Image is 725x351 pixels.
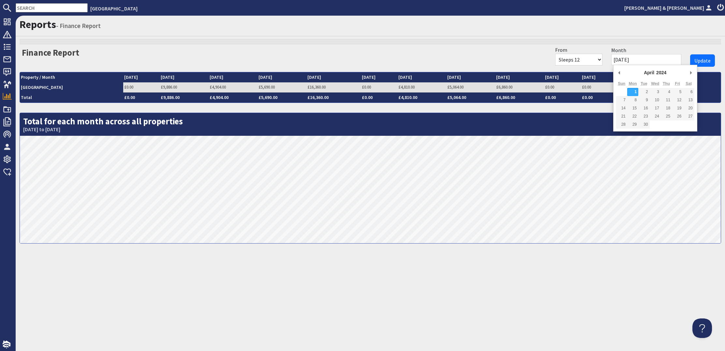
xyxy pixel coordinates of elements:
[495,72,544,82] th: [DATE]
[672,96,683,104] button: 12
[627,104,638,112] button: 15
[616,104,627,112] button: 14
[672,112,683,120] button: 26
[661,112,672,120] button: 25
[661,104,672,112] button: 18
[683,88,694,96] button: 6
[641,81,647,86] abbr: Tuesday
[582,84,591,90] a: £0.00
[611,54,681,65] input: Start Day
[629,81,637,86] abbr: Monday
[694,57,711,64] span: Update
[616,112,627,120] button: 21
[638,104,649,112] button: 16
[397,72,446,82] th: [DATE]
[638,112,649,120] button: 23
[209,72,258,82] th: [DATE]
[683,96,694,104] button: 13
[692,318,712,338] iframe: Toggle Customer Support
[683,112,694,120] button: 27
[258,72,306,82] th: [DATE]
[616,68,623,77] button: Previous Month
[618,81,626,86] abbr: Sunday
[650,96,661,104] button: 10
[686,81,692,86] abbr: Saturday
[361,92,398,103] th: £0.00
[210,84,226,90] a: £4,904.00
[259,84,275,90] a: £5,690.00
[398,84,415,90] a: £4,810.00
[661,96,672,104] button: 11
[638,96,649,104] button: 9
[306,72,361,82] th: [DATE]
[650,88,661,96] button: 3
[627,96,638,104] button: 8
[22,45,79,58] h2: Finance Report
[616,120,627,129] button: 28
[20,92,123,103] th: Total
[495,92,544,103] th: £6,860.00
[672,104,683,112] button: 19
[160,72,209,82] th: [DATE]
[20,72,123,82] th: Property / Month
[650,104,661,112] button: 17
[209,92,258,103] th: £4,904.00
[555,46,567,54] label: From
[161,84,177,90] a: £9,886.00
[23,126,718,133] small: [DATE] to [DATE]
[306,92,361,103] th: £16,360.00
[124,84,133,90] a: £0.00
[496,84,512,90] a: £6,860.00
[545,84,554,90] a: £0.00
[627,88,638,96] button: 1
[672,88,683,96] button: 5
[16,3,88,12] input: SEARCH
[683,104,694,112] button: 20
[258,92,306,103] th: £5,690.00
[616,96,627,104] button: 7
[675,81,680,86] abbr: Friday
[123,92,160,103] th: £0.00
[611,46,626,54] label: Month
[20,113,721,136] h2: Total for each month across all properties
[661,88,672,96] button: 4
[90,5,138,12] a: [GEOGRAPHIC_DATA]
[544,92,581,103] th: £0.00
[160,92,209,103] th: £9,886.00
[447,84,464,90] a: £5,064.00
[544,72,581,82] th: [DATE]
[650,112,661,120] button: 24
[638,120,649,129] button: 30
[581,92,618,103] th: £0.00
[643,68,655,77] div: April
[627,112,638,120] button: 22
[624,4,713,12] a: [PERSON_NAME] & [PERSON_NAME]
[446,72,495,82] th: [DATE]
[20,18,56,31] a: Reports
[655,68,667,77] div: 2024
[688,68,694,77] button: Next Month
[361,72,398,82] th: [DATE]
[307,84,326,90] a: £16,360.00
[446,92,495,103] th: £5,064.00
[638,88,649,96] button: 2
[581,72,618,82] th: [DATE]
[123,72,160,82] th: [DATE]
[663,81,670,86] abbr: Thursday
[651,81,659,86] abbr: Wednesday
[690,54,715,67] button: Update
[362,84,371,90] a: £0.00
[56,22,101,30] small: - Finance Report
[627,120,638,129] button: 29
[21,84,63,90] a: [GEOGRAPHIC_DATA]
[3,341,10,348] img: staytech_i_w-64f4e8e9ee0a9c174fd5317b4b171b261742d2d393467e5bdba4413f4f884c10.svg
[397,92,446,103] th: £4,810.00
